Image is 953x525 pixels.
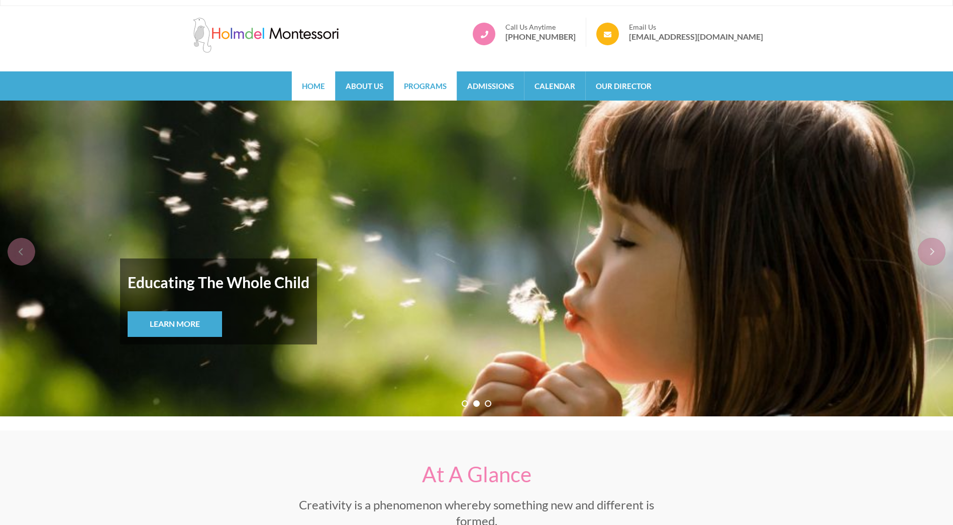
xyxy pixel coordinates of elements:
span: Email Us [629,23,763,32]
a: About Us [336,71,393,101]
a: Learn More [128,311,222,337]
a: Admissions [457,71,524,101]
a: Programs [394,71,457,101]
img: Holmdel Montessori School [190,18,341,53]
strong: Educating The Whole Child [128,266,309,298]
div: prev [8,238,35,266]
a: Calendar [524,71,585,101]
a: Our Director [586,71,662,101]
div: next [918,238,945,266]
h2: At A Glance [281,462,673,486]
a: Home [292,71,335,101]
a: [PHONE_NUMBER] [505,32,576,42]
a: [EMAIL_ADDRESS][DOMAIN_NAME] [629,32,763,42]
span: Call Us Anytime [505,23,576,32]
